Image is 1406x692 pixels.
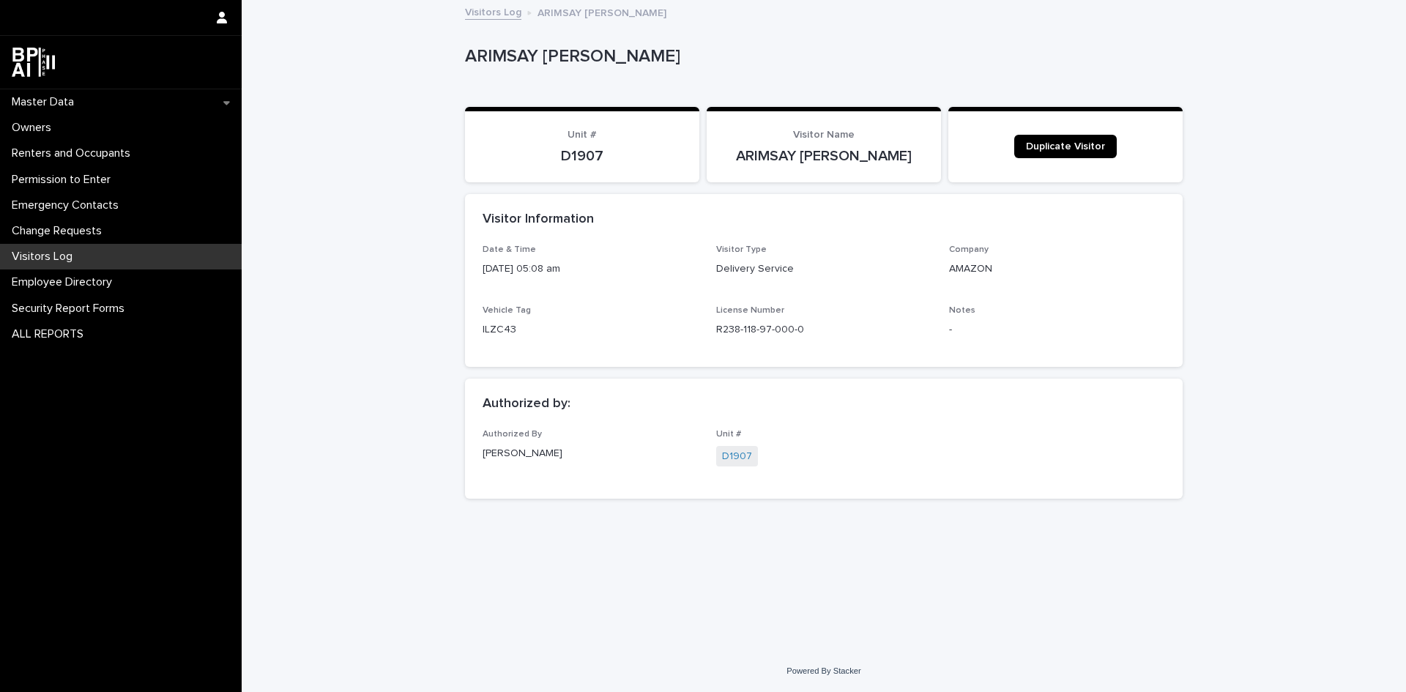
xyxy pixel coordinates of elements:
span: Unit # [568,130,597,140]
p: Renters and Occupants [6,146,142,160]
p: D1907 [483,147,682,165]
p: Emergency Contacts [6,198,130,212]
span: Visitor Type [716,245,767,254]
p: ARIMSAY [PERSON_NAME] [538,4,666,20]
a: Powered By Stacker [786,666,860,675]
span: Date & Time [483,245,536,254]
span: Unit # [716,430,741,439]
span: Visitor Name [793,130,855,140]
p: ARIMSAY [PERSON_NAME] [724,147,923,165]
p: ILZC43 [483,322,699,338]
p: Master Data [6,95,86,109]
p: - [949,322,1165,338]
p: Owners [6,121,63,135]
p: R238-118-97-000-0 [716,322,932,338]
span: Notes [949,306,975,315]
span: Vehicle Tag [483,306,531,315]
p: ALL REPORTS [6,327,95,341]
p: Visitors Log [6,250,84,264]
a: Visitors Log [465,3,521,20]
p: Security Report Forms [6,302,136,316]
p: [PERSON_NAME] [483,446,699,461]
span: Company [949,245,989,254]
p: Employee Directory [6,275,124,289]
p: ARIMSAY [PERSON_NAME] [465,46,1177,67]
span: Duplicate Visitor [1026,141,1105,152]
span: License Number [716,306,784,315]
img: dwgmcNfxSF6WIOOXiGgu [12,48,55,77]
span: Authorized By [483,430,542,439]
p: Change Requests [6,224,114,238]
p: Delivery Service [716,261,932,277]
p: [DATE] 05:08 am [483,261,699,277]
a: D1907 [722,449,752,464]
p: Permission to Enter [6,173,122,187]
h2: Visitor Information [483,212,594,228]
a: Duplicate Visitor [1014,135,1117,158]
p: AMAZON [949,261,1165,277]
h2: Authorized by: [483,396,570,412]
